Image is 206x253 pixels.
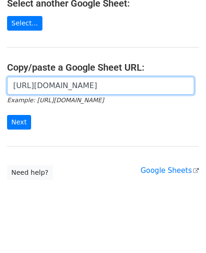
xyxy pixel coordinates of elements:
small: Example: [URL][DOMAIN_NAME] [7,97,104,104]
a: Google Sheets [140,166,199,175]
a: Need help? [7,165,53,180]
a: Select... [7,16,42,31]
input: Next [7,115,31,130]
input: Paste your Google Sheet URL here [7,77,194,95]
iframe: Chat Widget [159,208,206,253]
h4: Copy/paste a Google Sheet URL: [7,62,199,73]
